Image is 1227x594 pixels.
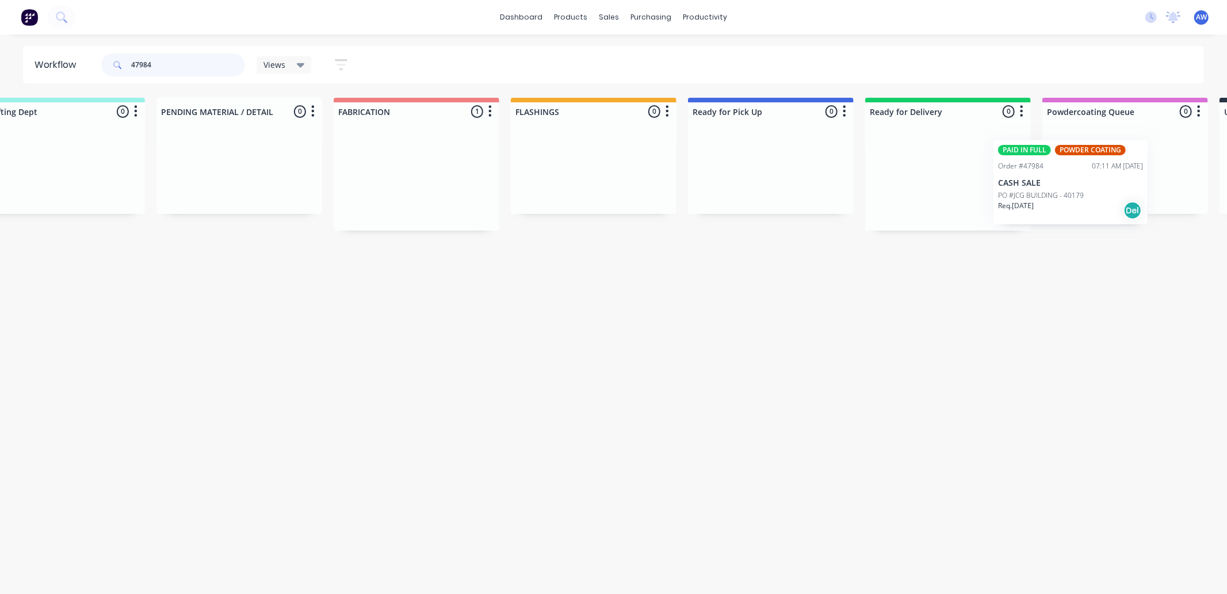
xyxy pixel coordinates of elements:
div: sales [593,9,625,26]
a: dashboard [494,9,548,26]
div: products [548,9,593,26]
span: Views [263,59,285,71]
img: Factory [21,9,38,26]
div: Workflow [35,58,82,72]
span: AW [1196,12,1207,22]
div: purchasing [625,9,677,26]
div: productivity [677,9,733,26]
input: Search for orders... [131,53,245,76]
